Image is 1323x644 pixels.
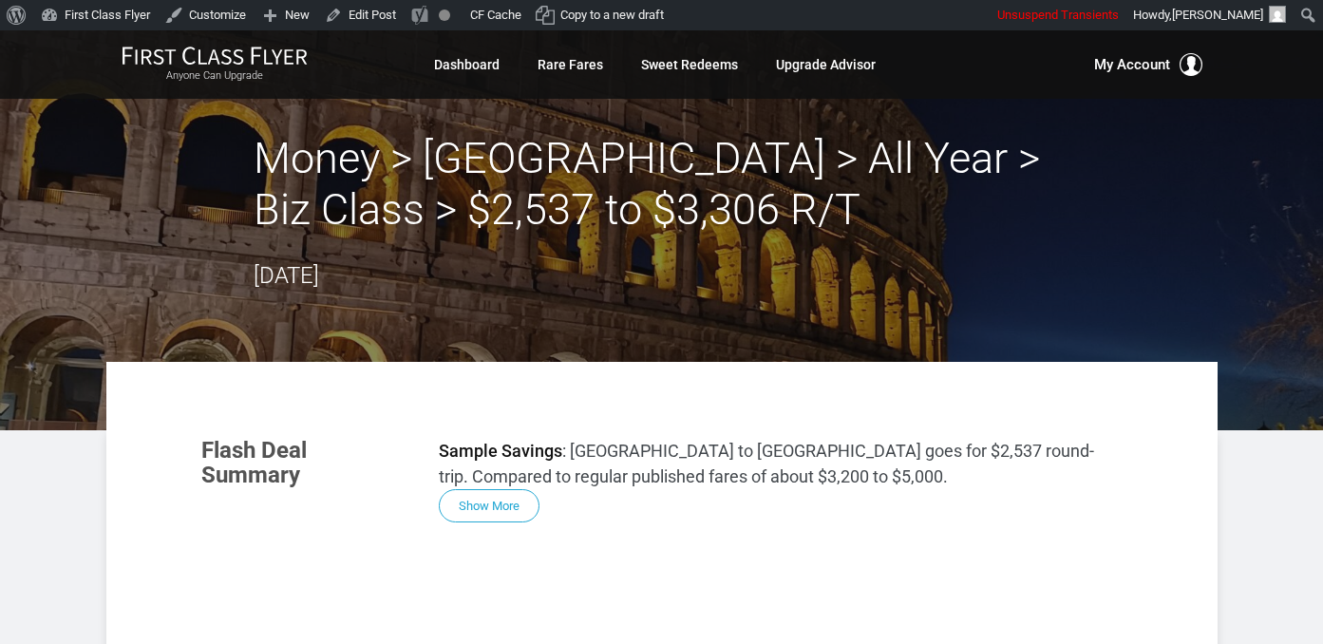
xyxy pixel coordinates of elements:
a: Dashboard [434,47,500,82]
small: Anyone Can Upgrade [122,69,308,83]
a: Rare Fares [538,47,603,82]
p: : [GEOGRAPHIC_DATA] to [GEOGRAPHIC_DATA] goes for $2,537 round-trip. Compared to regular publishe... [439,438,1123,489]
span: [PERSON_NAME] [1172,8,1263,22]
h2: Money > [GEOGRAPHIC_DATA] > All Year > Biz Class > $2,537 to $3,306 R/T [254,133,1070,236]
img: First Class Flyer [122,46,308,66]
a: First Class FlyerAnyone Can Upgrade [122,46,308,84]
strong: Sample Savings [439,441,562,461]
time: [DATE] [254,262,319,289]
button: Show More [439,489,539,522]
a: Upgrade Advisor [776,47,876,82]
button: My Account [1094,53,1202,76]
span: My Account [1094,53,1170,76]
a: Sweet Redeems [641,47,738,82]
span: Unsuspend Transients [997,8,1119,22]
h3: Flash Deal Summary [201,438,410,488]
